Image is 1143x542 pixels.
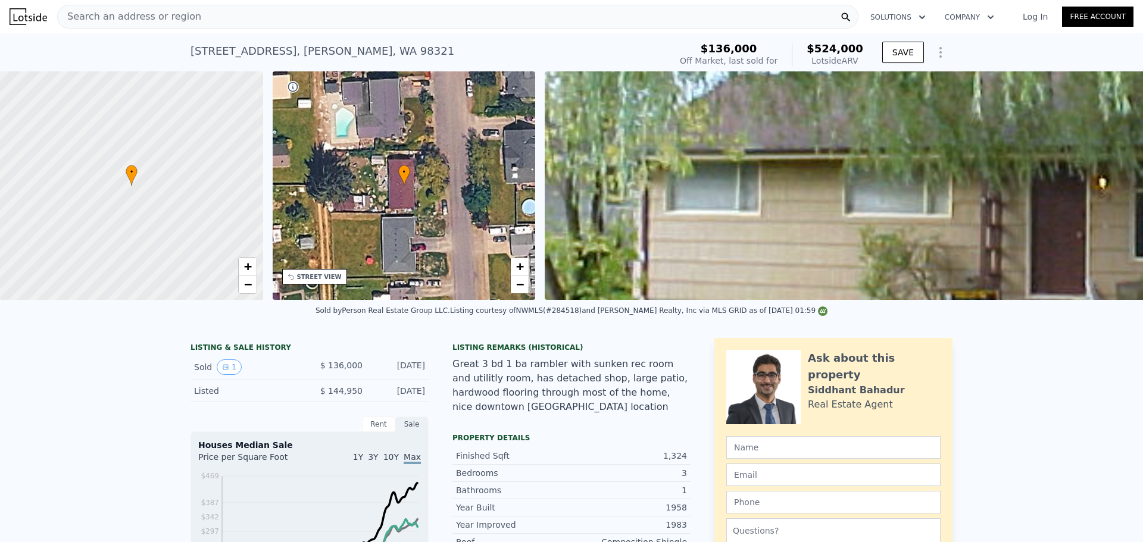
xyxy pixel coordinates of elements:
span: $ 144,950 [320,386,363,396]
tspan: $387 [201,499,219,507]
span: + [243,259,251,274]
div: 1,324 [571,450,687,462]
div: [STREET_ADDRESS] , [PERSON_NAME] , WA 98321 [190,43,454,59]
div: LISTING & SALE HISTORY [190,343,429,355]
a: Zoom out [511,275,529,293]
span: 3Y [368,452,378,462]
span: • [126,167,138,177]
span: − [243,277,251,292]
div: Siddhant Bahadur [808,383,905,397]
img: NWMLS Logo [818,306,827,316]
div: STREET VIEW [297,272,342,281]
div: [DATE] [372,359,425,375]
span: + [516,259,524,274]
div: Great 3 bd 1 ba rambler with sunken rec room and utilitly room, has detached shop, large patio, h... [452,357,691,414]
div: • [398,165,410,186]
div: Lotside ARV [807,55,863,67]
div: Year Built [456,502,571,513]
div: Real Estate Agent [808,397,893,412]
button: Company [935,7,1004,28]
button: View historical data [217,359,242,375]
div: Ask about this property [808,350,941,383]
div: • [126,165,138,186]
a: Free Account [1062,7,1133,27]
input: Name [726,436,941,459]
div: 1958 [571,502,687,513]
div: Price per Square Foot [198,451,310,470]
span: − [516,277,524,292]
span: $136,000 [701,42,757,55]
div: Sold by Person Real Estate Group LLC . [316,306,450,315]
tspan: $297 [201,527,219,535]
span: $ 136,000 [320,361,363,370]
div: Bedrooms [456,467,571,479]
div: 1 [571,484,687,496]
span: Max [404,452,421,464]
input: Email [726,463,941,486]
div: Off Market, last sold for [680,55,777,67]
span: Search an address or region [58,10,201,24]
div: Property details [452,433,691,443]
span: 10Y [383,452,399,462]
div: Sold [194,359,300,375]
tspan: $342 [201,513,219,521]
input: Phone [726,491,941,513]
div: 1983 [571,519,687,531]
button: Solutions [861,7,935,28]
div: Rent [362,416,395,432]
div: Finished Sqft [456,450,571,462]
button: Show Options [929,40,952,64]
a: Zoom out [239,275,257,293]
div: Sale [395,416,429,432]
div: 3 [571,467,687,479]
div: Houses Median Sale [198,439,421,451]
span: $524,000 [807,42,863,55]
div: Year Improved [456,519,571,531]
tspan: $469 [201,472,219,480]
div: Listing Remarks (Historical) [452,343,691,352]
span: • [398,167,410,177]
span: 1Y [353,452,363,462]
div: Listed [194,385,300,397]
div: Bathrooms [456,484,571,496]
a: Zoom in [239,258,257,275]
div: [DATE] [372,385,425,397]
img: Lotside [10,8,47,25]
div: Listing courtesy of NWMLS (#284518) and [PERSON_NAME] Realty, Inc via MLS GRID as of [DATE] 01:59 [450,306,827,315]
button: SAVE [882,42,924,63]
a: Zoom in [511,258,529,275]
a: Log In [1008,11,1062,23]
